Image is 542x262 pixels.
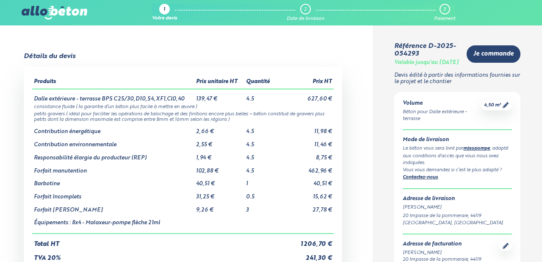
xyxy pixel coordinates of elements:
div: 3 [443,7,445,12]
td: Responsabilité élargie du producteur (REP) [32,148,194,162]
div: Le béton vous sera livré par , adapté aux conditions d'accès que vous nous avez indiquées. [403,145,512,167]
td: 1 206,70 € [281,234,334,248]
td: 4.5 [244,89,281,103]
img: allobéton [22,6,87,20]
td: Dalle extérieure - terrasse BPS C25/30,D10,S4,XF1,Cl0,40 [32,89,194,103]
a: 2 Date de livraison [287,4,324,22]
div: 20 Impasse de la pommeraie, 44119 [GEOGRAPHIC_DATA], [GEOGRAPHIC_DATA] [403,212,512,227]
td: 1,94 € [194,148,244,162]
div: 2 [304,7,307,12]
th: Quantité [244,75,281,89]
th: Prix HT [281,75,334,89]
div: Adresse de livraison [403,196,512,202]
td: Contribution énergétique [32,122,194,135]
td: 8,75 € [281,148,334,162]
th: Prix unitaire HT [194,75,244,89]
td: 11,46 € [281,135,334,148]
iframe: Help widget launcher [467,229,533,253]
div: Volume [403,100,481,107]
td: 31,25 € [194,187,244,201]
td: 4.5 [244,122,281,135]
td: 241,30 € [281,248,334,262]
td: Forfait [PERSON_NAME] [32,201,194,214]
td: 1 [244,174,281,187]
div: [PERSON_NAME] [403,204,512,211]
p: Devis édité à partir des informations fournies sur le projet et le chantier [394,72,520,85]
a: 3 Paiement [434,4,455,22]
td: Forfait Incomplets [32,187,194,201]
td: petits graviers ( idéal pour faciliter les opérations de talochage et des finitions encore plus b... [32,110,334,123]
td: TVA 20% [32,248,281,262]
td: 9,26 € [194,201,244,214]
td: 40,51 € [281,174,334,187]
div: Détails du devis [24,53,75,60]
td: 4.5 [244,135,281,148]
td: 11,98 € [281,122,334,135]
td: 27,78 € [281,201,334,214]
div: Mode de livraison [403,137,512,143]
div: Votre devis [152,16,177,22]
td: 2,66 € [194,122,244,135]
td: 2,55 € [194,135,244,148]
td: Forfait manutention [32,162,194,175]
td: 627,60 € [281,89,334,103]
div: Vous vous demandez si c’est le plus adapté ? . [403,167,512,181]
div: Référence D-2025-054293 [394,42,460,58]
td: 3 [244,201,281,214]
td: 4.5 [244,148,281,162]
td: consistance fluide ( la garantie d’un béton plus facile à mettre en œuvre ) [32,103,334,110]
td: Total HT [32,234,281,248]
div: Paiement [434,16,455,22]
div: Valable jusqu'au [DATE] [394,60,459,66]
td: 4.5 [244,162,281,175]
td: Équipements : 8x4 - Malaxeur-pompe flèche 21ml [32,213,194,234]
a: 1 Votre devis [152,4,177,22]
div: Date de livraison [287,16,324,22]
td: 102,88 € [194,162,244,175]
span: Je commande [473,50,514,58]
td: 40,51 € [194,174,244,187]
td: 462,96 € [281,162,334,175]
td: Barbotine [32,174,194,187]
div: Adresse de facturation [403,241,499,248]
td: 15,62 € [281,187,334,201]
div: 1 [163,7,165,13]
td: 139,47 € [194,89,244,103]
div: [PERSON_NAME] [403,249,499,256]
td: 0.5 [244,187,281,201]
a: mixopompe [463,146,490,151]
div: Béton pour Dalle extérieure - terrasse [403,109,481,123]
th: Produits [32,75,194,89]
td: Contribution environnementale [32,135,194,148]
a: Je commande [467,45,520,63]
a: Contactez-nous [403,175,438,180]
